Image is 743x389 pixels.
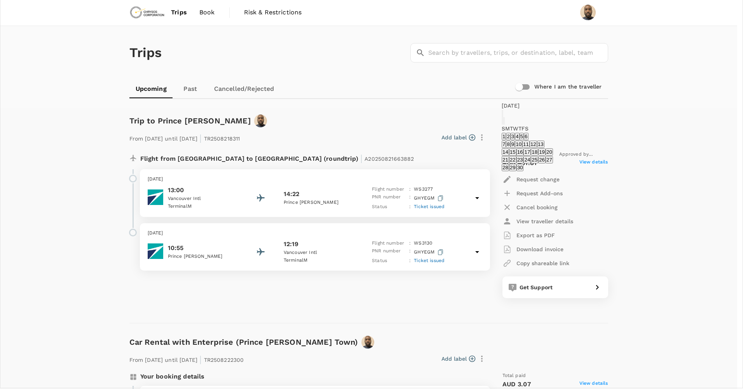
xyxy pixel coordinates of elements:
[129,26,162,80] h1: Trips
[361,336,374,349] img: avatar-672a6ed309afb.jpeg
[580,5,596,20] img: Adetunji Adewusi
[515,141,522,148] button: 10
[521,125,525,132] span: Friday
[409,203,411,211] p: :
[360,153,363,164] span: |
[546,148,553,156] button: 20
[284,249,354,257] p: Vancouver Intl
[520,284,553,290] span: Get Support
[502,372,526,380] span: Total paid
[516,148,524,156] button: 16
[148,229,482,237] p: [DATE]
[441,134,475,141] button: Add label
[502,117,503,125] button: Previous month
[509,164,516,171] button: 29
[199,133,202,144] span: |
[140,151,414,165] p: Flight from [GEOGRAPHIC_DATA] to [GEOGRAPHIC_DATA] (roundtrip)
[129,115,251,127] h6: Trip to Prince [PERSON_NAME]
[173,80,208,98] a: Past
[254,115,267,127] img: avatar-672a6ed309afb.jpeg
[518,125,521,132] span: Thursday
[129,130,240,144] p: From [DATE] until [DATE] TR2508218311
[579,158,608,168] span: View details
[515,133,519,140] button: 4
[148,189,163,205] img: WestJet
[372,247,406,257] p: PNR number
[129,4,165,21] img: Chrysos Corporation
[140,372,205,381] p: Your booking details
[129,336,358,348] h6: Car Rental with Enterprise (Prince [PERSON_NAME] Town)
[414,204,445,209] span: Ticket issued
[511,141,515,148] button: 9
[148,175,482,183] p: [DATE]
[546,156,553,163] button: 27
[372,240,406,247] p: Flight number
[409,240,411,247] p: :
[414,258,445,263] span: Ticket issued
[284,257,354,264] p: Terminal M
[503,117,505,125] button: Next month
[502,125,505,132] span: Sunday
[502,102,553,109] div: [DATE]
[168,203,238,210] p: Terminal M
[524,133,528,140] button: 6
[523,156,531,163] button: 24
[516,156,524,163] button: 23
[208,80,281,98] a: Cancelled/Rejected
[414,240,432,247] p: WS 3130
[506,133,510,140] button: 2
[534,83,602,91] h6: Where I am the traveller
[244,8,302,17] span: Risk & Restrictions
[372,257,406,265] p: Status
[284,189,300,199] p: 14:22
[531,156,538,163] button: 25
[372,193,406,203] p: PNR number
[525,125,528,132] span: Saturday
[428,43,608,63] input: Search by travellers, trips, or destination, label, team
[530,141,537,148] button: 12
[372,186,406,193] p: Flight number
[409,193,411,203] p: :
[509,156,516,163] button: 22
[129,80,173,98] a: Upcoming
[414,186,433,193] p: WS 3277
[502,133,506,140] button: 1
[502,141,506,148] button: 7
[502,148,509,156] button: 14
[538,156,546,163] button: 26
[516,259,569,267] p: Copy shareable link
[516,164,524,171] button: 30
[129,352,244,366] p: From [DATE] until [DATE] TR2508222300
[506,141,510,148] button: 8
[171,8,187,17] span: Trips
[502,380,531,389] p: AUD 3.07
[414,247,445,257] p: GHYEGM
[168,195,238,203] p: Vancouver Intl
[199,354,202,365] span: |
[284,240,299,249] p: 12:19
[516,245,563,253] p: Download invoice
[516,217,573,225] p: View traveller details
[516,231,555,239] p: Export as PDF
[505,125,510,132] span: Monday
[409,257,411,265] p: :
[502,164,509,171] button: 28
[520,133,524,140] button: 5
[516,189,563,197] p: Request Add-ons
[522,141,530,148] button: 11
[510,125,513,132] span: Tuesday
[537,141,544,148] button: 13
[579,380,608,389] span: View details
[559,151,608,158] span: Approved by
[511,133,515,140] button: 3
[414,193,445,203] p: GHYEGM
[409,247,411,257] p: :
[523,148,531,156] button: 17
[502,156,509,163] button: 21
[441,355,475,363] button: Add label
[168,253,238,260] p: Prince [PERSON_NAME]
[513,125,518,132] span: Wednesday
[531,148,538,156] button: 18
[409,186,411,193] p: :
[168,186,238,195] p: 13:00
